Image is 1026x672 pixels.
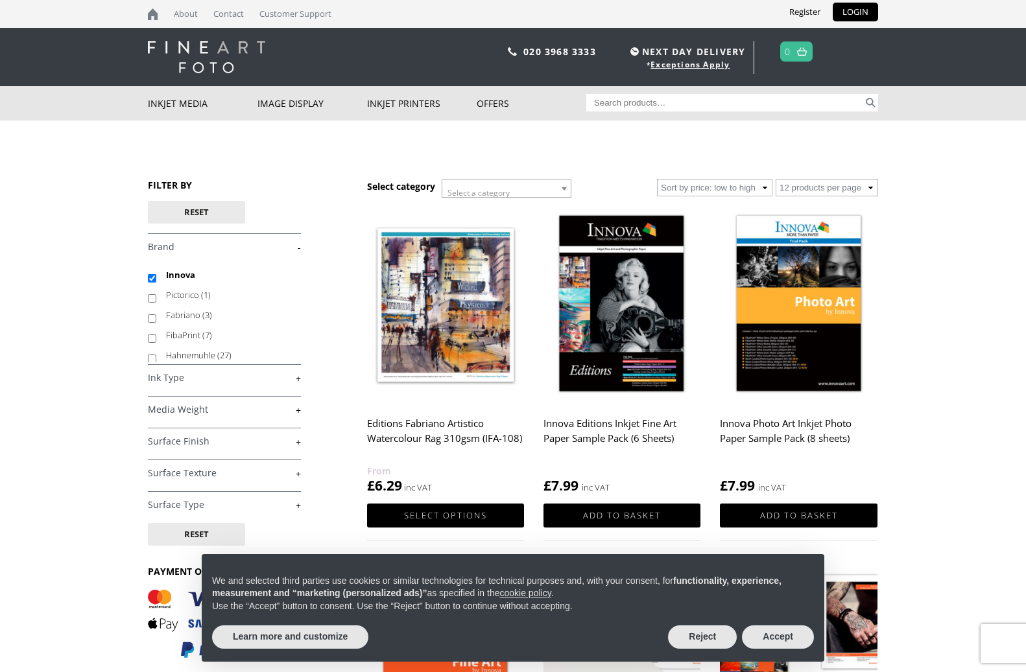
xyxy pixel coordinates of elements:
a: Add to basket: “Innova Editions Inkjet Fine Art Paper Sample Pack (6 Sheets)” [543,504,700,527]
span: (3) [202,309,212,321]
strong: inc VAT [582,480,610,495]
h2: Editions Fabriano Artistico Watercolour Rag 310gsm (IFA-108) [367,411,524,463]
p: Use the “Accept” button to consent. Use the “Reject” button to continue without accepting. [212,600,814,613]
h4: Media Weight [148,396,301,422]
h3: Select category [367,180,435,192]
span: £ [720,476,728,494]
h4: Brand [148,233,301,259]
h4: Surface Type [148,491,301,517]
h2: Innova Photo Art Inkjet Photo Paper Sample Pack (8 sheets) [720,411,877,463]
button: Reset [148,523,245,546]
a: + [148,372,301,384]
a: + [148,467,301,480]
a: Select options for “Editions Fabriano Artistico Watercolour Rag 310gsm (IFA-108)” [367,504,524,527]
span: £ [543,476,551,494]
strong: functionality, experience, measurement and “marketing (personalized ads)” [212,575,781,599]
a: + [148,404,301,416]
h4: Surface Texture [148,459,301,485]
img: time.svg [630,47,639,56]
a: cookie policy [500,588,551,598]
h3: FILTER BY [148,179,301,191]
bdi: 7.99 [543,476,579,494]
input: Search products… [586,94,864,111]
a: - [148,241,301,253]
label: FibaPrint [166,325,289,345]
a: Image Display [257,86,367,121]
bdi: 6.29 [367,476,402,494]
a: Innova Photo Art Inkjet Photo Paper Sample Pack (8 sheets) £7.99 inc VAT [720,207,877,495]
h3: PAYMENT OPTIONS [148,565,301,577]
strong: inc VAT [758,480,786,495]
img: basket.svg [797,47,807,56]
span: (7) [202,329,212,341]
a: 0 [785,42,791,61]
span: £ [367,476,375,494]
select: Shop order [657,179,772,196]
h4: Ink Type [148,364,301,390]
a: Inkjet Media [148,86,257,121]
a: Inkjet Printers [367,86,477,121]
img: phone.svg [508,47,517,56]
a: Innova Editions Inkjet Fine Art Paper Sample Pack (6 Sheets) £7.99 inc VAT [543,207,700,495]
label: Innova [166,265,289,285]
a: + [148,435,301,448]
span: (1) [201,289,211,301]
span: NEXT DAY DELIVERY [627,44,745,59]
label: Pictorico [166,285,289,305]
img: Innova Photo Art Inkjet Photo Paper Sample Pack (8 sheets) [720,207,877,403]
a: Offers [477,86,586,121]
p: We and selected third parties use cookies or similar technologies for technical purposes and, wit... [212,575,814,600]
a: Exceptions Apply [650,59,730,70]
label: Fabriano [166,305,289,325]
a: Add to basket: “Innova Photo Art Inkjet Photo Paper Sample Pack (8 sheets)” [720,504,877,527]
h4: Surface Finish [148,428,301,454]
span: (27) [217,349,232,361]
a: + [148,499,301,511]
a: Register [780,3,830,21]
a: LOGIN [833,3,878,21]
a: 020 3968 3333 [523,45,596,58]
button: Reject [668,625,737,649]
button: Search [863,94,878,111]
label: Hahnemuhle [166,345,289,365]
button: Learn more and customize [212,625,368,649]
a: Editions Fabriano Artistico Watercolour Rag 310gsm (IFA-108) £6.29 [367,207,524,495]
img: logo-white.svg [148,41,265,73]
div: Notice [191,544,835,672]
button: Reset [148,201,245,224]
bdi: 7.99 [720,476,755,494]
button: Accept [742,625,814,649]
span: Select a category [447,187,510,198]
img: Innova Editions Inkjet Fine Art Paper Sample Pack (6 Sheets) [543,207,700,403]
h2: Innova Editions Inkjet Fine Art Paper Sample Pack (6 Sheets) [543,411,700,463]
img: Editions Fabriano Artistico Watercolour Rag 310gsm (IFA-108) [367,207,524,403]
img: PAYMENT OPTIONS [148,587,278,659]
